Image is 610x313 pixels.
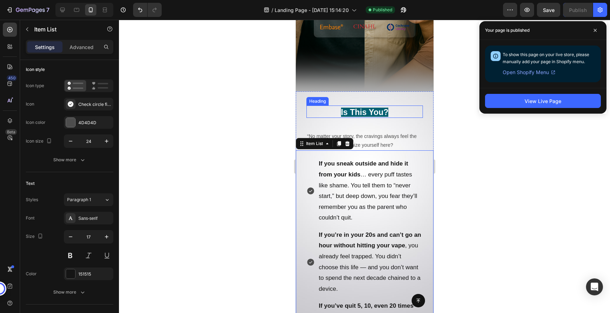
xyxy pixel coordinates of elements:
[26,180,35,187] div: Text
[485,94,601,108] button: View Live Page
[3,3,53,17] button: 7
[525,97,561,105] div: View Live Page
[537,3,560,17] button: Save
[53,289,86,296] div: Show more
[67,197,91,203] span: Paragraph 1
[26,154,113,166] button: Show more
[45,88,93,97] strong: Is This You?
[26,119,46,126] div: Icon color
[26,215,35,221] div: Font
[11,112,126,130] p: “No matter your story, the cravings always feel the same. Do you recognize yourself here?
[23,140,112,158] strong: If you sneak outside and hide it from your kids
[35,43,55,51] p: Settings
[78,215,112,222] div: Sans-serif
[23,210,126,275] p: , you already feel trapped. You didn’t choose this life — and you don’t want to spend the next de...
[23,139,126,204] p: … every puff tastes like shame. You tell them to “never start,” but deep down, you fear they’ll r...
[26,83,44,89] div: Icon type
[271,6,273,14] span: /
[26,271,37,277] div: Color
[543,7,555,13] span: Save
[53,156,86,163] div: Show more
[64,193,113,206] button: Paragraph 1
[485,27,530,34] p: Your page is published
[503,68,549,77] span: Open Shopify Menu
[26,101,34,107] div: Icon
[133,3,162,17] div: Undo/Redo
[12,78,31,85] div: Heading
[569,6,587,14] div: Publish
[26,232,44,241] div: Size
[373,7,392,13] span: Published
[563,3,593,17] button: Publish
[34,25,94,34] p: Item List
[503,52,589,64] span: To show this page on your live store, please manually add your page in Shopify menu.
[78,120,112,126] div: 4D4D4D
[296,20,433,313] iframe: Design area
[46,6,49,14] p: 7
[78,101,112,108] div: Check circle filled
[586,278,603,295] div: Open Intercom Messenger
[78,271,112,277] div: 151515
[9,121,29,127] div: Item List
[26,197,38,203] div: Styles
[26,137,53,146] div: Icon size
[70,43,94,51] p: Advanced
[23,212,125,229] strong: If you’re in your 20s and can’t go an hour without hitting your vape
[5,129,17,135] div: Beta
[26,66,45,73] div: Icon style
[275,6,349,14] span: Landing Page - [DATE] 15:14:20
[7,75,17,81] div: 450
[26,286,113,299] button: Show more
